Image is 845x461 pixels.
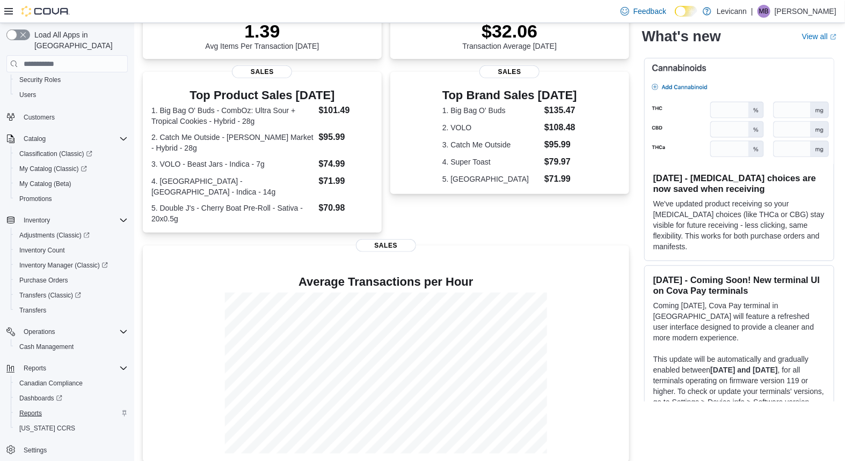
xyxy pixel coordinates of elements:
span: Reports [24,364,46,373]
a: Canadian Compliance [15,377,87,390]
p: $32.06 [462,20,557,42]
a: Cash Management [15,340,78,353]
span: Inventory Count [19,246,65,255]
span: Cash Management [15,340,128,353]
dd: $74.99 [319,158,373,170]
a: [US_STATE] CCRS [15,422,79,435]
span: My Catalog (Beta) [19,180,71,188]
span: Dashboards [15,392,128,405]
span: Sales [232,65,292,78]
span: Reports [19,362,128,375]
h3: Top Product Sales [DATE] [151,89,373,102]
dt: 3. Catch Me Outside [442,139,540,150]
dd: $95.99 [544,138,577,151]
span: [US_STATE] CCRS [19,424,75,433]
a: Classification (Classic) [15,147,97,160]
span: Canadian Compliance [19,379,83,388]
dt: 2. VOLO [442,122,540,133]
button: Catalog [19,132,50,145]
dt: 5. Double J's - Cherry Boat Pre-Roll - Sativa - 20x0.5g [151,203,315,224]
span: Inventory Count [15,244,128,257]
div: Transaction Average [DATE] [462,20,557,50]
button: Canadian Compliance [11,376,132,391]
span: Classification (Classic) [19,150,92,158]
p: Levicann [717,5,747,18]
span: Transfers [19,306,46,315]
dt: 4. [GEOGRAPHIC_DATA] - [GEOGRAPHIC_DATA] - Indica - 14g [151,176,315,197]
button: Inventory [19,214,54,227]
span: Dashboards [19,394,62,403]
a: Transfers [15,304,50,317]
a: Transfers (Classic) [11,288,132,303]
h3: Top Brand Sales [DATE] [442,89,577,102]
dd: $101.49 [319,104,373,117]
button: Promotions [11,191,132,206]
button: Settings [2,442,132,458]
a: Adjustments (Classic) [11,228,132,243]
dd: $71.99 [544,173,577,185]
h3: [DATE] - Coming Soon! New terminal UI on Cova Pay terminals [653,274,825,296]
p: We've updated product receiving so your [MEDICAL_DATA] choices (like THCa or CBG) stay visible fo... [653,198,825,252]
h3: [DATE] - [MEDICAL_DATA] choices are now saved when receiving [653,173,825,194]
span: Security Roles [19,76,61,84]
button: Purchase Orders [11,273,132,288]
span: Transfers [15,304,128,317]
span: Customers [24,113,55,122]
a: My Catalog (Classic) [11,161,132,176]
span: Operations [24,328,55,336]
span: Classification (Classic) [15,147,128,160]
span: My Catalog (Beta) [15,177,128,190]
button: Customers [2,109,132,124]
span: Adjustments (Classic) [19,231,90,240]
a: Transfers (Classic) [15,289,85,302]
img: Cova [21,6,70,17]
button: My Catalog (Beta) [11,176,132,191]
dd: $135.47 [544,104,577,117]
span: Inventory Manager (Classic) [19,261,108,270]
span: Inventory [24,216,50,225]
span: Transfers (Classic) [15,289,128,302]
input: Dark Mode [675,6,697,17]
button: Catalog [2,131,132,146]
span: Load All Apps in [GEOGRAPHIC_DATA] [30,29,128,51]
a: Dashboards [11,391,132,406]
dt: 1. Big Bag O' Buds [442,105,540,116]
button: Security Roles [11,72,132,87]
span: Sales [356,239,416,252]
button: Transfers [11,303,132,318]
a: My Catalog (Classic) [15,162,91,175]
span: MB [759,5,769,18]
span: Operations [19,325,128,338]
p: 1.39 [205,20,319,42]
a: Users [15,88,40,101]
dt: 1. Big Bag O' Buds - CombOz: Ultra Sour + Tropical Cookies - Hybrid - 28g [151,105,315,127]
span: Promotions [19,195,52,203]
a: Reports [15,407,46,420]
span: Settings [19,443,128,457]
strong: [DATE] and [DATE] [710,366,777,374]
span: Catalog [19,132,128,145]
span: Cash Management [19,343,74,351]
a: Inventory Manager (Classic) [11,258,132,273]
span: Settings [24,446,47,455]
a: Purchase Orders [15,274,72,287]
dd: $71.99 [319,175,373,188]
a: Inventory Count [15,244,69,257]
p: This update will be automatically and gradually enabled between , for all terminals operating on ... [653,354,825,407]
a: Inventory Manager (Classic) [15,259,112,272]
span: Adjustments (Classic) [15,229,128,242]
button: Users [11,87,132,102]
p: Coming [DATE], Cova Pay terminal in [GEOGRAPHIC_DATA] will feature a refreshed user interface des... [653,300,825,343]
span: My Catalog (Classic) [19,165,87,173]
a: Customers [19,111,59,124]
a: Security Roles [15,73,65,86]
button: Reports [2,361,132,376]
span: Purchase Orders [19,276,68,285]
dt: 2. Catch Me Outside - [PERSON_NAME] Market - Hybrid - 28g [151,132,315,153]
dd: $79.97 [544,155,577,168]
span: Promotions [15,192,128,205]
span: Washington CCRS [15,422,128,435]
span: Transfers (Classic) [19,291,81,300]
span: Reports [19,409,42,418]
